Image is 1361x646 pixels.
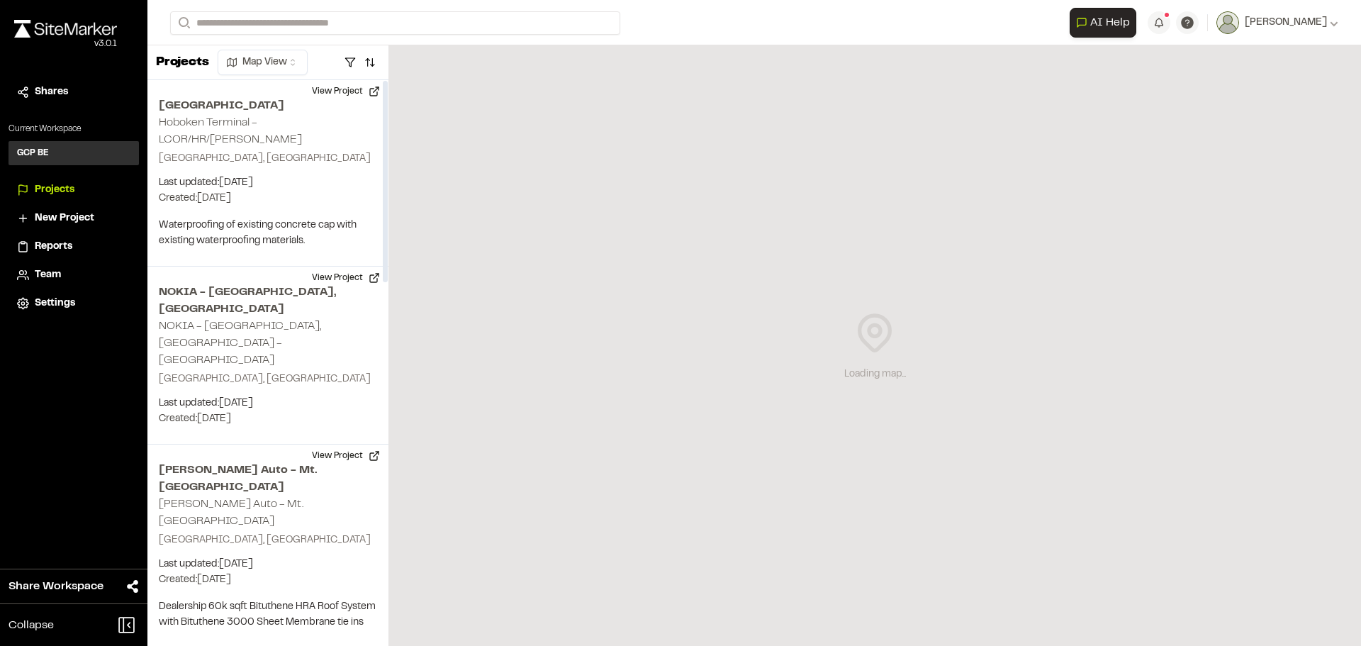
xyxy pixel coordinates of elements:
span: [PERSON_NAME] [1245,15,1327,30]
span: Projects [35,182,74,198]
span: New Project [35,211,94,226]
h2: [PERSON_NAME] Auto - Mt. [GEOGRAPHIC_DATA] [159,462,377,496]
img: User [1216,11,1239,34]
p: Created: [DATE] [159,191,377,206]
p: Projects [156,53,209,72]
h2: NOKIA - [GEOGRAPHIC_DATA], [GEOGRAPHIC_DATA] [159,284,377,318]
button: View Project [303,80,388,103]
button: [PERSON_NAME] [1216,11,1338,34]
span: Share Workspace [9,578,103,595]
a: New Project [17,211,130,226]
h2: Hoboken Terminal - LCOR/HR/[PERSON_NAME] [159,118,302,145]
button: View Project [303,267,388,289]
span: AI Help [1090,14,1130,31]
p: Dealership 60k sqft Bituthene HRA Roof System with Bituthene 3000 Sheet Membrane tie ins [159,599,377,630]
p: [GEOGRAPHIC_DATA], [GEOGRAPHIC_DATA] [159,151,377,167]
span: Collapse [9,617,54,634]
h2: [PERSON_NAME] Auto - Mt. [GEOGRAPHIC_DATA] [159,499,303,526]
a: Team [17,267,130,283]
div: Loading map... [844,367,906,382]
a: Reports [17,239,130,255]
h2: [GEOGRAPHIC_DATA] [159,97,377,114]
p: [GEOGRAPHIC_DATA], [GEOGRAPHIC_DATA] [159,533,377,548]
h2: NOKIA - [GEOGRAPHIC_DATA], [GEOGRAPHIC_DATA] - [GEOGRAPHIC_DATA] [159,321,321,365]
span: Settings [35,296,75,311]
button: Search [170,11,196,35]
img: rebrand.png [14,20,117,38]
a: Settings [17,296,130,311]
p: Last updated: [DATE] [159,396,377,411]
p: Created: [DATE] [159,411,377,427]
p: Waterproofing of existing concrete cap with existing waterproofing materials. [159,218,377,249]
button: Open AI Assistant [1070,8,1136,38]
p: Last updated: [DATE] [159,175,377,191]
span: Team [35,267,61,283]
div: Oh geez...please don't... [14,38,117,50]
h3: GCP BE [17,147,49,160]
button: View Project [303,445,388,467]
span: Shares [35,84,68,100]
p: Current Workspace [9,123,139,135]
p: Created: [DATE] [159,572,377,588]
a: Projects [17,182,130,198]
p: Last updated: [DATE] [159,557,377,572]
span: Reports [35,239,72,255]
a: Shares [17,84,130,100]
p: [GEOGRAPHIC_DATA], [GEOGRAPHIC_DATA] [159,372,377,387]
div: Open AI Assistant [1070,8,1142,38]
